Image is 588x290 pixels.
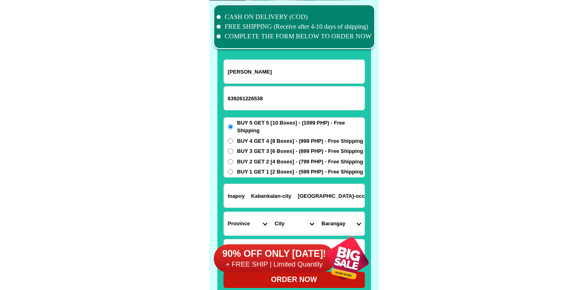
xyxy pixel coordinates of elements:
input: BUY 3 GET 3 [6 Boxes] - (899 PHP) - Free Shipping [228,148,233,154]
input: Input phone_number [224,87,365,110]
li: CASH ON DELIVERY (COD) [217,12,372,22]
input: BUY 5 GET 5 [10 Boxes] - (1099 PHP) - Free Shipping [228,124,233,129]
select: Select commune [318,212,365,235]
span: BUY 2 GET 2 [4 Boxes] - (799 PHP) - Free Shipping [237,158,363,166]
select: Select district [271,212,318,235]
span: BUY 4 GET 4 [8 Boxes] - (999 PHP) - Free Shipping [237,137,363,145]
input: BUY 2 GET 2 [4 Boxes] - (799 PHP) - Free Shipping [228,159,233,164]
input: BUY 1 GET 1 [2 Boxes] - (599 PHP) - Free Shipping [228,169,233,174]
li: COMPLETE THE FORM BELOW TO ORDER NOW [217,32,372,41]
h6: + FREE SHIP | Limited Quantily [214,260,335,269]
select: Select province [224,212,271,235]
span: BUY 5 GET 5 [10 Boxes] - (1099 PHP) - Free Shipping [237,119,365,135]
input: BUY 4 GET 4 [8 Boxes] - (999 PHP) - Free Shipping [228,138,233,144]
span: BUY 1 GET 1 [2 Boxes] - (599 PHP) - Free Shipping [237,168,363,176]
span: BUY 3 GET 3 [6 Boxes] - (899 PHP) - Free Shipping [237,147,363,155]
input: Input full_name [224,60,365,83]
h6: 90% OFF ONLY [DATE]! [214,248,335,260]
li: FREE SHIPPING (Receive after 4-10 days of shipping) [217,22,372,32]
input: Input address [224,184,365,207]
